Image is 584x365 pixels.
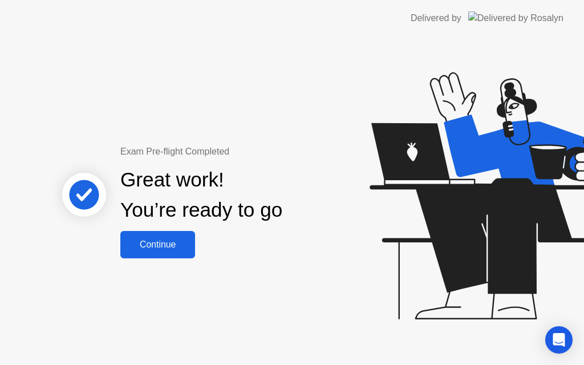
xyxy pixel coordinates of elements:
[120,165,282,225] div: Great work! You’re ready to go
[120,145,343,159] div: Exam Pre-flight Completed
[120,231,195,258] button: Continue
[468,11,563,25] img: Delivered by Rosalyn
[545,326,573,354] div: Open Intercom Messenger
[124,240,192,250] div: Continue
[411,11,461,25] div: Delivered by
